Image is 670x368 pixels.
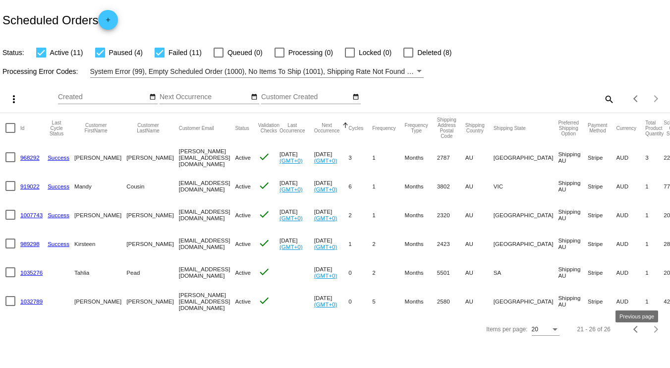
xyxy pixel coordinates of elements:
[437,172,465,200] mat-cell: 3802
[258,295,270,307] mat-icon: check
[314,143,349,172] mat-cell: [DATE]
[372,125,395,131] button: Change sorting for Frequency
[20,269,43,276] a: 1035276
[258,266,270,278] mat-icon: check
[48,241,69,247] a: Success
[405,123,428,133] button: Change sorting for FrequencyType
[532,326,538,333] span: 20
[588,287,616,315] mat-cell: Stripe
[645,258,664,287] mat-cell: 1
[405,229,437,258] mat-cell: Months
[235,154,251,161] span: Active
[179,143,235,172] mat-cell: [PERSON_NAME][EMAIL_ADDRESS][DOMAIN_NAME]
[616,125,637,131] button: Change sorting for CurrencyIso
[74,287,126,315] mat-cell: [PERSON_NAME]
[227,47,263,59] span: Queued (0)
[314,272,337,279] a: (GMT+0)
[405,172,437,200] mat-cell: Months
[261,93,350,101] input: Customer Created
[258,180,270,191] mat-icon: check
[179,258,235,287] mat-cell: [EMAIL_ADDRESS][DOMAIN_NAME]
[558,120,579,136] button: Change sorting for PreferredShippingOption
[288,47,333,59] span: Processing (0)
[616,200,646,229] mat-cell: AUD
[645,229,664,258] mat-cell: 1
[279,123,305,133] button: Change sorting for LastOccurrenceUtc
[645,200,664,229] mat-cell: 1
[179,287,235,315] mat-cell: [PERSON_NAME][EMAIL_ADDRESS][DOMAIN_NAME]
[437,229,465,258] mat-cell: 2423
[126,287,178,315] mat-cell: [PERSON_NAME]
[48,120,65,136] button: Change sorting for LastProcessingCycleId
[235,125,249,131] button: Change sorting for Status
[48,154,69,161] a: Success
[20,154,40,161] a: 968292
[314,157,337,164] a: (GMT+0)
[74,200,126,229] mat-cell: [PERSON_NAME]
[126,123,169,133] button: Change sorting for CustomerLastName
[126,143,178,172] mat-cell: [PERSON_NAME]
[465,143,494,172] mat-cell: AU
[20,125,24,131] button: Change sorting for Id
[348,229,372,258] mat-cell: 1
[109,47,143,59] span: Paused (4)
[126,229,178,258] mat-cell: [PERSON_NAME]
[50,47,83,59] span: Active (11)
[20,212,43,218] a: 1007743
[314,287,349,315] mat-cell: [DATE]
[279,186,303,192] a: (GMT+0)
[74,123,117,133] button: Change sorting for CustomerFirstName
[359,47,391,59] span: Locked (0)
[646,89,666,109] button: Next page
[279,143,314,172] mat-cell: [DATE]
[348,172,372,200] mat-cell: 6
[2,49,24,57] span: Status:
[372,172,404,200] mat-cell: 1
[558,172,588,200] mat-cell: Shipping AU
[314,200,349,229] mat-cell: [DATE]
[2,10,118,30] h2: Scheduled Orders
[179,172,235,200] mat-cell: [EMAIL_ADDRESS][DOMAIN_NAME]
[558,229,588,258] mat-cell: Shipping AU
[372,143,404,172] mat-cell: 1
[558,258,588,287] mat-cell: Shipping AU
[405,287,437,315] mat-cell: Months
[616,172,646,200] mat-cell: AUD
[235,212,251,218] span: Active
[160,93,249,101] input: Next Occurrence
[626,319,646,339] button: Previous page
[494,229,558,258] mat-cell: [GEOGRAPHIC_DATA]
[348,143,372,172] mat-cell: 3
[372,287,404,315] mat-cell: 5
[372,200,404,229] mat-cell: 1
[437,200,465,229] mat-cell: 2320
[616,229,646,258] mat-cell: AUD
[372,229,404,258] mat-cell: 2
[588,123,607,133] button: Change sorting for PaymentMethod.Type
[48,183,69,189] a: Success
[616,287,646,315] mat-cell: AUD
[314,244,337,250] a: (GMT+0)
[465,200,494,229] mat-cell: AU
[314,258,349,287] mat-cell: [DATE]
[348,287,372,315] mat-cell: 0
[532,326,559,333] mat-select: Items per page:
[179,229,235,258] mat-cell: [EMAIL_ADDRESS][DOMAIN_NAME]
[279,157,303,164] a: (GMT+0)
[588,229,616,258] mat-cell: Stripe
[577,326,611,333] div: 21 - 26 of 26
[74,229,126,258] mat-cell: Kirsteen
[168,47,202,59] span: Failed (11)
[20,298,43,305] a: 1032789
[20,183,40,189] a: 919022
[437,287,465,315] mat-cell: 2580
[494,287,558,315] mat-cell: [GEOGRAPHIC_DATA]
[558,287,588,315] mat-cell: Shipping AU
[314,301,337,307] a: (GMT+0)
[348,258,372,287] mat-cell: 0
[645,143,664,172] mat-cell: 3
[437,143,465,172] mat-cell: 2787
[258,151,270,163] mat-icon: check
[314,186,337,192] a: (GMT+0)
[616,258,646,287] mat-cell: AUD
